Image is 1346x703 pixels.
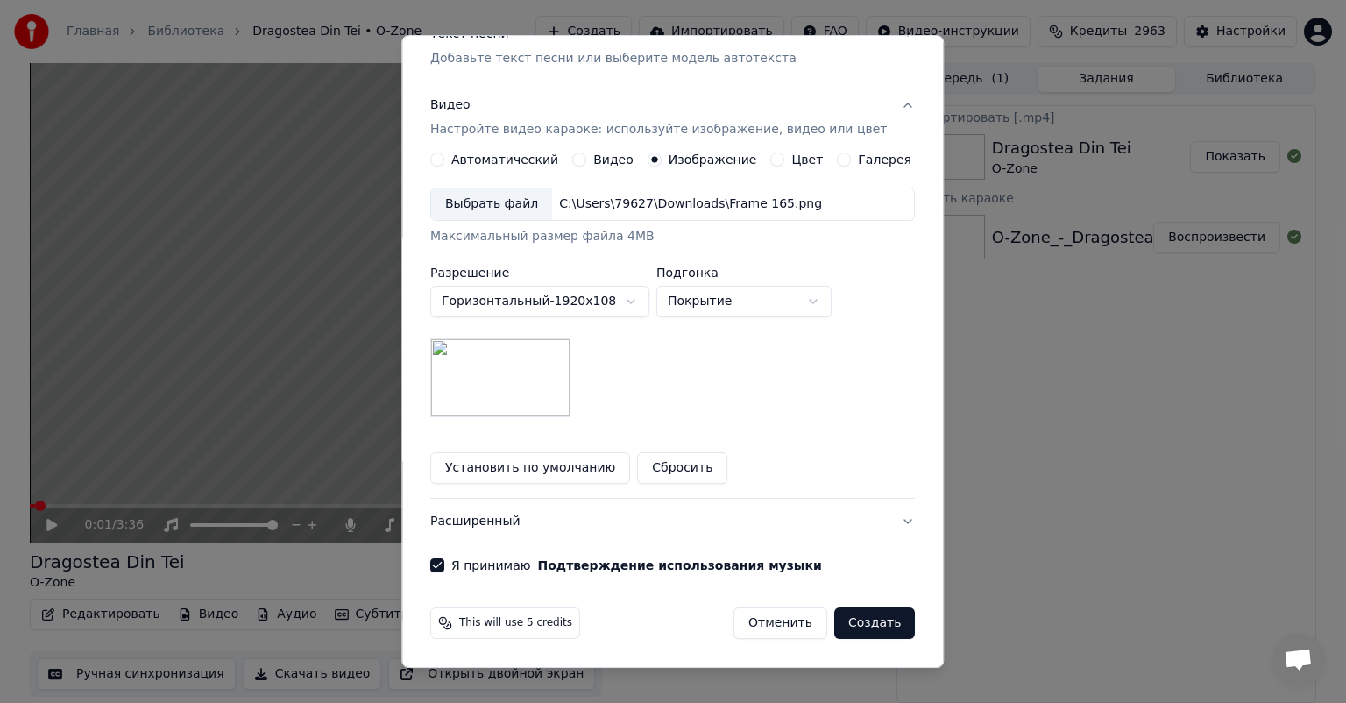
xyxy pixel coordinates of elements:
label: Я принимаю [451,559,822,572]
div: Текст песни [430,25,509,43]
p: Настройте видео караоке: используйте изображение, видео или цвет [430,121,887,138]
p: Добавьте текст песни или выберите модель автотекста [430,50,797,67]
button: ВидеоНастройте видео караоке: используйте изображение, видео или цвет [430,82,915,153]
label: Автоматический [451,153,558,166]
label: Разрешение [430,266,649,279]
button: Отменить [733,607,827,639]
button: Создать [834,607,915,639]
div: ВидеоНастройте видео караоке: используйте изображение, видео или цвет [430,153,915,498]
span: This will use 5 credits [459,616,572,630]
div: Выбрать файл [431,188,552,220]
div: C:\Users\79627\Downloads\Frame 165.png [552,195,829,213]
button: Сбросить [638,452,728,484]
label: Изображение [669,153,757,166]
div: Максимальный размер файла 4MB [430,228,915,245]
div: Видео [430,96,887,138]
label: Цвет [792,153,824,166]
label: Видео [593,153,634,166]
button: Установить по умолчанию [430,452,630,484]
button: Я принимаю [538,559,822,572]
button: Текст песниДобавьте текст песни или выберите модель автотекста [430,11,915,82]
label: Галерея [859,153,912,166]
button: Расширенный [430,499,915,544]
label: Подгонка [656,266,832,279]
